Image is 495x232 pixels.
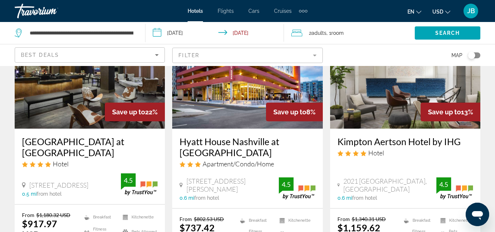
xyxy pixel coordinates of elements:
[421,103,480,121] div: 13%
[284,22,415,44] button: Travelers: 2 adults, 0 children
[461,3,480,19] button: User Menu
[274,8,292,14] a: Cruises
[53,160,69,168] span: Hotel
[436,177,473,199] img: trustyou-badge.svg
[279,177,315,199] img: trustyou-badge.svg
[194,195,219,201] span: from hotel
[337,216,350,222] span: From
[36,212,70,218] del: $1,180.32 USD
[279,180,293,189] div: 4.5
[22,191,37,197] span: 0.5 mi
[21,52,59,58] span: Best Deals
[428,108,461,116] span: Save up to
[276,216,315,225] li: Kitchenette
[337,149,473,157] div: 4 star Hotel
[22,160,158,168] div: 4 star Hotel
[435,30,460,36] span: Search
[337,136,473,147] a: Kimpton Aertson Hotel by IHG
[248,8,259,14] a: Cars
[337,195,352,201] span: 0.6 mi
[203,160,274,168] span: Apartment/Condo/Home
[343,177,436,193] span: 2021 [GEOGRAPHIC_DATA], [GEOGRAPHIC_DATA]
[21,51,159,59] mat-select: Sort by
[352,195,377,201] span: from hotel
[37,191,62,197] span: from hotel
[415,26,480,40] button: Search
[180,216,192,222] span: From
[400,216,436,225] li: Breakfast
[105,103,165,121] div: 22%
[273,108,306,116] span: Save up to
[462,52,480,59] button: Toggle map
[437,216,473,225] li: Kitchenette
[368,149,384,157] span: Hotel
[22,212,34,218] span: From
[218,8,234,14] a: Flights
[436,180,451,189] div: 4.5
[236,216,276,225] li: Breakfast
[180,136,315,158] a: Hyatt House Nashville at [GEOGRAPHIC_DATA]
[407,6,421,17] button: Change language
[467,7,475,15] span: JB
[311,30,326,36] span: Adults
[22,136,158,158] a: [GEOGRAPHIC_DATA] at [GEOGRAPHIC_DATA]
[121,176,136,185] div: 4.5
[15,1,88,21] a: Travorium
[186,177,279,193] span: [STREET_ADDRESS][PERSON_NAME]
[309,28,326,38] span: 2
[119,212,158,223] li: Kitchenette
[81,212,119,223] li: Breakfast
[331,30,344,36] span: Room
[172,11,322,129] img: Hotel image
[266,103,323,121] div: 8%
[352,216,386,222] del: $1,340.31 USD
[299,5,307,17] button: Extra navigation items
[432,6,450,17] button: Change currency
[188,8,203,14] a: Hotels
[29,181,88,189] span: [STREET_ADDRESS]
[466,203,489,226] iframe: Button to launch messaging window
[407,9,414,15] span: en
[326,28,344,38] span: , 1
[432,9,443,15] span: USD
[330,11,480,129] img: Hotel image
[112,108,145,116] span: Save up to
[145,22,284,44] button: Check-in date: Sep 26, 2025 Check-out date: Sep 29, 2025
[172,47,322,63] button: Filter
[451,50,462,60] span: Map
[121,173,158,195] img: trustyou-badge.svg
[180,195,194,201] span: 0.6 mi
[180,160,315,168] div: 3 star Apartment
[15,11,165,129] img: Hotel image
[194,216,224,222] del: $802.53 USD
